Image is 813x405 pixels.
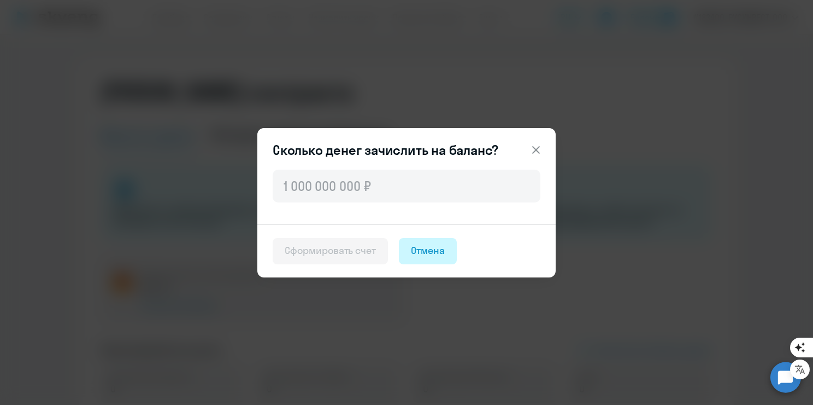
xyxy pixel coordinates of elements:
div: Сформировать счет [285,244,376,258]
input: 1 000 000 000 ₽ [273,170,540,202]
button: Отмена [399,238,457,264]
header: Сколько денег зачислить на баланс? [257,141,556,159]
div: Отмена [411,244,445,258]
button: Сформировать счет [273,238,388,264]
